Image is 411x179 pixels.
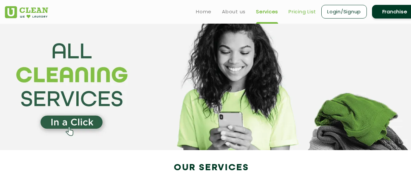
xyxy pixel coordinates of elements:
[256,8,278,16] a: Services
[222,8,246,16] a: About us
[289,8,316,16] a: Pricing List
[196,8,212,16] a: Home
[321,5,367,19] a: Login/Signup
[5,6,48,18] img: UClean Laundry and Dry Cleaning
